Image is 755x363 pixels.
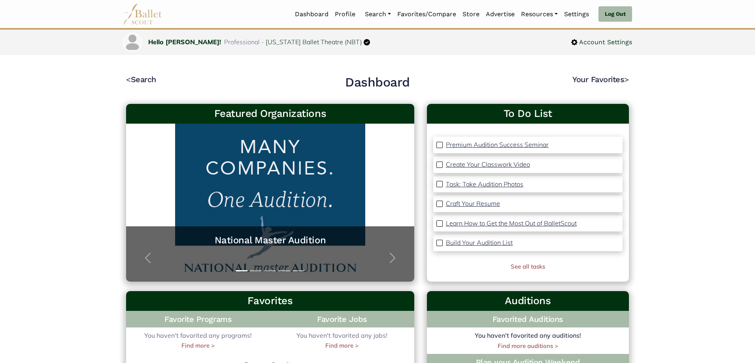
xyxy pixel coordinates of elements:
[270,331,414,350] div: You haven't favorited any jobs!
[446,199,500,207] p: Craft Your Resume
[427,331,629,341] p: You haven't favorited any auditions!
[126,331,270,350] div: You haven't favorited any programs!
[518,6,561,23] a: Resources
[266,38,362,46] a: [US_STATE] Ballet Theatre (NBT)
[132,294,408,308] h3: Favorites
[571,37,632,47] a: Account Settings
[446,238,513,248] a: Build Your Audition List
[561,6,592,23] a: Settings
[578,37,632,47] span: Account Settings
[224,38,260,46] span: Professional
[126,75,156,84] a: <Search
[446,179,523,190] a: Task: Take Audition Photos
[446,218,577,229] a: Learn How to Get the Most Out of BalletScout
[132,107,408,120] h3: Featured Organizations
[483,6,518,23] a: Advertise
[446,199,500,209] a: Craft Your Resume
[126,74,131,84] code: <
[278,266,290,275] button: Slide 4
[446,160,530,170] a: Create Your Classwork Video
[181,341,215,350] a: Find more >
[332,6,359,23] a: Profile
[250,266,262,275] button: Slide 2
[134,234,406,246] a: National Master Audition
[433,314,623,324] h4: Favorited Auditions
[124,34,141,51] img: profile picture
[511,263,545,270] a: See all tasks
[264,266,276,275] button: Slide 3
[292,6,332,23] a: Dashboard
[345,74,410,91] h2: Dashboard
[498,342,558,350] a: Find more auditions >
[433,107,623,120] a: To Do List
[598,6,632,22] a: Log Out
[148,38,221,46] a: Hello [PERSON_NAME]!
[325,341,359,350] a: Find more >
[624,74,629,84] code: >
[459,6,483,23] a: Store
[446,141,549,149] p: Premium Audition Success Seminar
[394,6,459,23] a: Favorites/Compare
[446,140,549,150] a: Premium Audition Success Seminar
[572,75,629,84] a: Your Favorites>
[446,239,513,246] p: Build Your Audition List
[261,38,264,46] span: -
[446,180,523,188] p: Task: Take Audition Photos
[446,160,530,168] p: Create Your Classwork Video
[236,266,247,275] button: Slide 1
[293,266,304,275] button: Slide 5
[446,219,577,227] p: Learn How to Get the Most Out of BalletScout
[433,294,623,308] h3: Auditions
[126,311,270,327] h4: Favorite Programs
[362,6,394,23] a: Search
[270,311,414,327] h4: Favorite Jobs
